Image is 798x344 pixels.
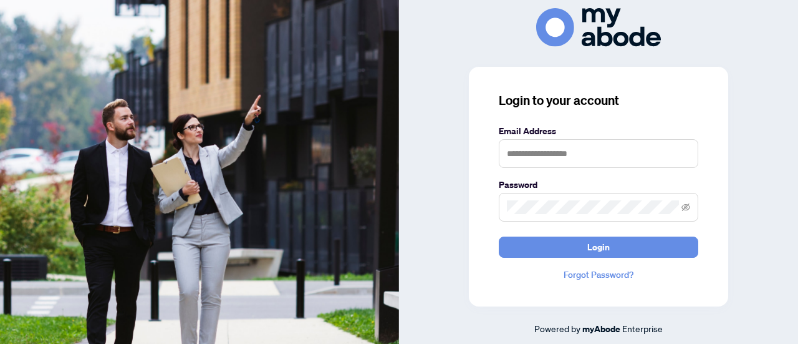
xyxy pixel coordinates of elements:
a: myAbode [582,322,620,336]
span: Powered by [534,323,580,334]
button: Login [499,237,698,258]
span: Enterprise [622,323,663,334]
span: Login [587,237,610,257]
span: eye-invisible [681,203,690,212]
label: Email Address [499,124,698,138]
h3: Login to your account [499,92,698,109]
label: Password [499,178,698,192]
a: Forgot Password? [499,268,698,282]
img: ma-logo [536,8,661,46]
